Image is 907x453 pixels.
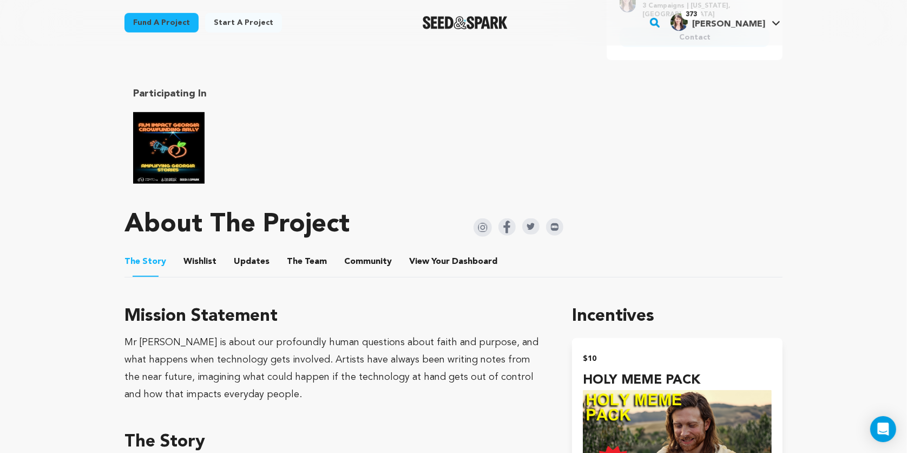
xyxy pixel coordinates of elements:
[522,218,540,235] img: Seed&Spark Twitter Icon
[124,212,350,238] h1: About The Project
[344,255,392,268] span: Community
[546,218,563,236] img: Seed&Spark IMDB Icon
[133,86,445,101] h2: Participating In
[668,11,783,34] span: Emily B.'s Profile
[409,255,499,268] a: ViewYourDashboard
[124,303,546,329] h3: Mission Statement
[183,255,216,268] span: Wishlist
[681,9,701,20] span: 373
[572,303,783,329] h1: Incentives
[423,16,508,29] img: Seed&Spark Logo Dark Mode
[124,334,546,403] div: Mr [PERSON_NAME] is about our profoundly human questions about faith and purpose, and what happen...
[124,255,166,268] span: Story
[668,11,783,31] a: Emily B.'s Profile
[409,255,499,268] span: Your
[671,14,688,31] img: Emily.jpg
[133,112,205,184] img: Film Impact Georgia Rally
[474,218,492,237] img: Seed&Spark Instagram Icon
[870,416,896,442] div: Open Intercom Messenger
[671,14,765,31] div: Emily B.'s Profile
[452,255,497,268] span: Dashboard
[287,255,327,268] span: Team
[692,20,765,29] span: [PERSON_NAME]
[124,255,140,268] span: The
[287,255,303,268] span: The
[423,16,508,29] a: Seed&Spark Homepage
[234,255,270,268] span: Updates
[583,371,772,390] h4: HOLY MEME PACK
[583,351,772,366] h2: $10
[124,13,199,33] a: Fund a project
[205,13,282,33] a: Start a project
[498,218,516,236] img: Seed&Spark Facebook Icon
